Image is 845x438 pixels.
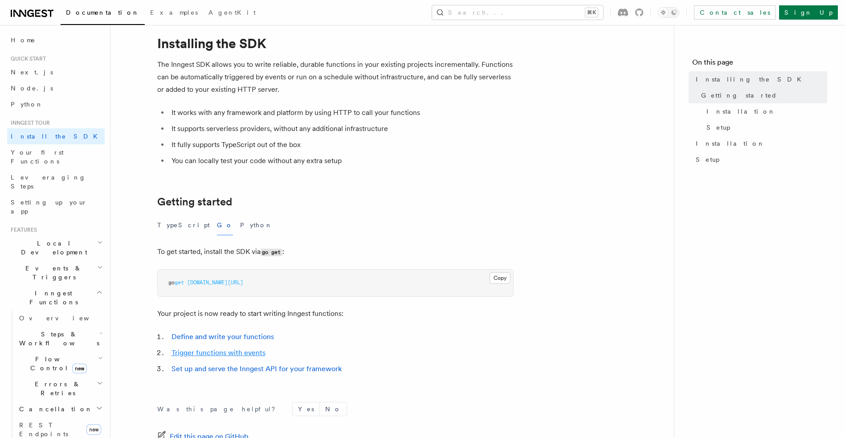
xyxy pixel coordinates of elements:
span: Getting started [701,91,777,100]
a: Sign Up [779,5,838,20]
a: Trigger functions with events [171,348,265,357]
button: Events & Triggers [7,260,105,285]
a: Overview [16,310,105,326]
code: go get [261,249,282,256]
span: Setup [696,155,719,164]
button: Python [240,215,273,235]
button: Steps & Workflows [16,326,105,351]
button: Flow Controlnew [16,351,105,376]
span: Events & Triggers [7,264,97,282]
span: [DOMAIN_NAME][URL] [187,279,243,286]
span: Quick start [7,55,46,62]
span: Your first Functions [11,149,64,165]
span: Inngest tour [7,119,50,127]
button: TypeScript [157,215,210,235]
a: Install the SDK [7,128,105,144]
button: Yes [293,402,319,416]
span: Overview [19,315,111,322]
a: Your first Functions [7,144,105,169]
span: Home [11,36,36,45]
span: Steps & Workflows [16,330,99,348]
span: get [175,279,184,286]
button: Copy [490,272,510,284]
button: No [320,402,347,416]
p: To get started, install the SDK via : [157,246,514,258]
span: Examples [150,9,198,16]
span: Install the SDK [11,133,103,140]
li: You can locally test your code without any extra setup [169,155,514,167]
a: Installation [703,103,827,119]
h1: Installing the SDK [157,35,514,51]
span: Inngest Functions [7,289,96,307]
span: Flow Control [16,355,98,373]
span: Cancellation [16,405,93,413]
a: Documentation [61,3,145,25]
span: Local Development [7,239,97,257]
a: Installing the SDK [692,71,827,87]
button: Inngest Functions [7,285,105,310]
a: Node.js [7,80,105,96]
span: Features [7,226,37,233]
h4: On this page [692,57,827,71]
kbd: ⌘K [585,8,598,17]
a: Examples [145,3,203,24]
p: The Inngest SDK allows you to write reliable, durable functions in your existing projects increme... [157,58,514,96]
button: Toggle dark mode [658,7,679,18]
a: Python [7,96,105,112]
span: new [72,364,87,373]
p: Your project is now ready to start writing Inngest functions: [157,307,514,320]
span: Installation [696,139,765,148]
span: Next.js [11,69,53,76]
a: Setup [692,151,827,168]
a: Home [7,32,105,48]
li: It fully supports TypeScript out of the box [169,139,514,151]
li: It supports serverless providers, without any additional infrastructure [169,123,514,135]
li: It works with any framework and platform by using HTTP to call your functions [169,106,514,119]
a: Define and write your functions [171,332,274,341]
button: Local Development [7,235,105,260]
a: Setting up your app [7,194,105,219]
a: Contact sales [694,5,776,20]
a: Getting started [698,87,827,103]
button: Errors & Retries [16,376,105,401]
a: Installation [692,135,827,151]
span: Setting up your app [11,199,87,215]
span: Errors & Retries [16,380,97,397]
span: Installation [706,107,776,116]
button: Search...⌘K [432,5,603,20]
span: new [86,424,101,435]
p: Was this page helpful? [157,405,282,413]
a: Set up and serve the Inngest API for your framework [171,364,342,373]
span: Installing the SDK [696,75,807,84]
a: Leveraging Steps [7,169,105,194]
a: Getting started [157,196,232,208]
span: Setup [706,123,730,132]
span: AgentKit [208,9,256,16]
span: REST Endpoints [19,422,68,438]
span: Leveraging Steps [11,174,86,190]
a: Next.js [7,64,105,80]
span: Node.js [11,85,53,92]
span: Python [11,101,43,108]
button: Go [217,215,233,235]
a: Setup [703,119,827,135]
button: Cancellation [16,401,105,417]
span: Documentation [66,9,139,16]
a: AgentKit [203,3,261,24]
span: go [168,279,175,286]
